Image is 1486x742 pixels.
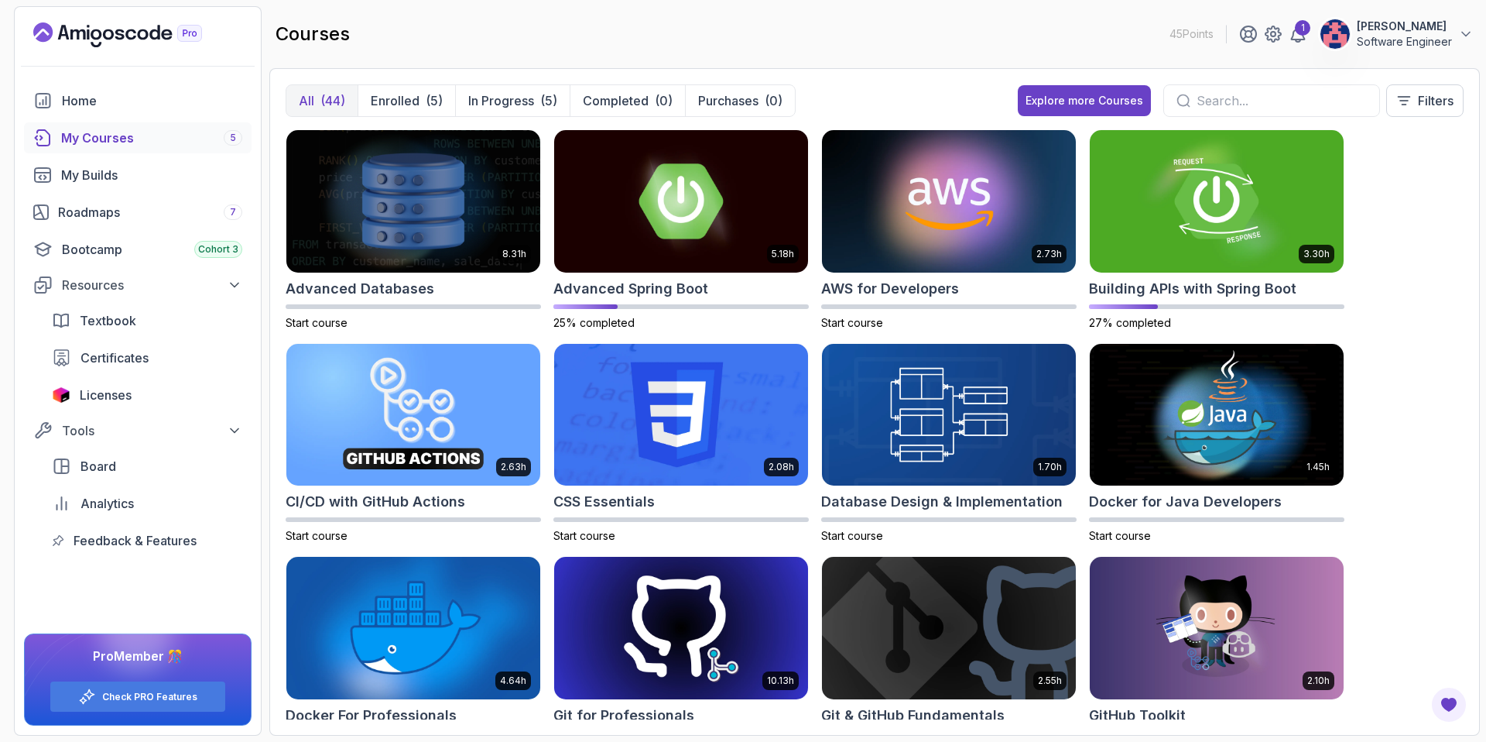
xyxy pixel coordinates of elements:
[821,529,883,542] span: Start course
[24,271,252,299] button: Resources
[1089,491,1282,513] h2: Docker for Java Developers
[286,491,465,513] h2: CI/CD with GitHub Actions
[1295,20,1310,36] div: 1
[1018,85,1151,116] button: Explore more Courses
[58,203,242,222] div: Roadmaps
[1289,25,1307,43] a: 1
[24,122,252,153] a: courses
[43,525,252,556] a: feedback
[1357,19,1452,34] p: [PERSON_NAME]
[554,344,808,486] img: CSS Essentials card
[1418,91,1453,110] p: Filters
[43,342,252,373] a: certificates
[61,166,242,184] div: My Builds
[24,234,252,265] a: bootcamp
[769,461,794,473] p: 2.08h
[320,91,345,110] div: (44)
[821,705,1005,727] h2: Git & GitHub Fundamentals
[698,91,758,110] p: Purchases
[1090,344,1344,486] img: Docker for Java Developers card
[500,675,526,687] p: 4.64h
[299,91,314,110] p: All
[540,91,557,110] div: (5)
[74,531,197,550] span: Feedback & Features
[102,691,197,703] a: Check PRO Features
[276,22,350,46] h2: courses
[61,129,242,147] div: My Courses
[1038,461,1062,473] p: 1.70h
[286,557,540,699] img: Docker For Professionals card
[468,91,534,110] p: In Progress
[553,491,655,513] h2: CSS Essentials
[80,311,136,330] span: Textbook
[43,488,252,519] a: analytics
[43,380,252,411] a: licenses
[426,91,443,110] div: (5)
[62,240,242,259] div: Bootcamp
[822,557,1076,699] img: Git & GitHub Fundamentals card
[62,91,242,110] div: Home
[358,85,455,116] button: Enrolled(5)
[765,91,782,110] div: (0)
[1320,19,1350,49] img: user profile image
[1169,26,1214,42] p: 45 Points
[286,705,457,727] h2: Docker For Professionals
[24,160,252,191] a: builds
[767,675,794,687] p: 10.13h
[821,278,959,300] h2: AWS for Developers
[52,387,70,403] img: jetbrains icon
[43,305,252,336] a: textbook
[583,91,649,110] p: Completed
[553,529,615,542] span: Start course
[455,85,570,116] button: In Progress(5)
[554,130,808,273] img: Advanced Spring Boot card
[822,344,1076,486] img: Database Design & Implementation card
[286,278,434,300] h2: Advanced Databases
[24,197,252,228] a: roadmaps
[1306,461,1330,473] p: 1.45h
[286,85,358,116] button: All(44)
[80,457,116,476] span: Board
[230,206,236,218] span: 7
[1357,34,1452,50] p: Software Engineer
[553,705,694,727] h2: Git for Professionals
[1090,130,1344,273] img: Building APIs with Spring Boot card
[286,529,348,542] span: Start course
[553,316,635,329] span: 25% completed
[1197,91,1367,110] input: Search...
[230,132,236,144] span: 5
[80,494,134,513] span: Analytics
[570,85,685,116] button: Completed(0)
[80,349,149,367] span: Certificates
[821,316,883,329] span: Start course
[1386,84,1464,117] button: Filters
[501,461,526,473] p: 2.63h
[1390,645,1486,719] iframe: chat widget
[286,344,540,486] img: CI/CD with GitHub Actions card
[685,85,795,116] button: Purchases(0)
[62,276,242,294] div: Resources
[1089,705,1186,727] h2: GitHub Toolkit
[553,278,708,300] h2: Advanced Spring Boot
[821,491,1063,513] h2: Database Design & Implementation
[286,316,348,329] span: Start course
[1089,529,1151,542] span: Start course
[24,417,252,445] button: Tools
[43,451,252,482] a: board
[1025,93,1143,108] div: Explore more Courses
[286,130,540,273] img: Advanced Databases card
[24,85,252,116] a: home
[1036,248,1062,260] p: 2.73h
[198,243,238,256] span: Cohort 3
[502,248,526,260] p: 8.31h
[33,22,238,47] a: Landing page
[1038,675,1062,687] p: 2.55h
[1089,278,1296,300] h2: Building APIs with Spring Boot
[371,91,419,110] p: Enrolled
[772,248,794,260] p: 5.18h
[822,130,1076,273] img: AWS for Developers card
[1090,557,1344,699] img: GitHub Toolkit card
[1089,316,1171,329] span: 27% completed
[1320,19,1474,50] button: user profile image[PERSON_NAME]Software Engineer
